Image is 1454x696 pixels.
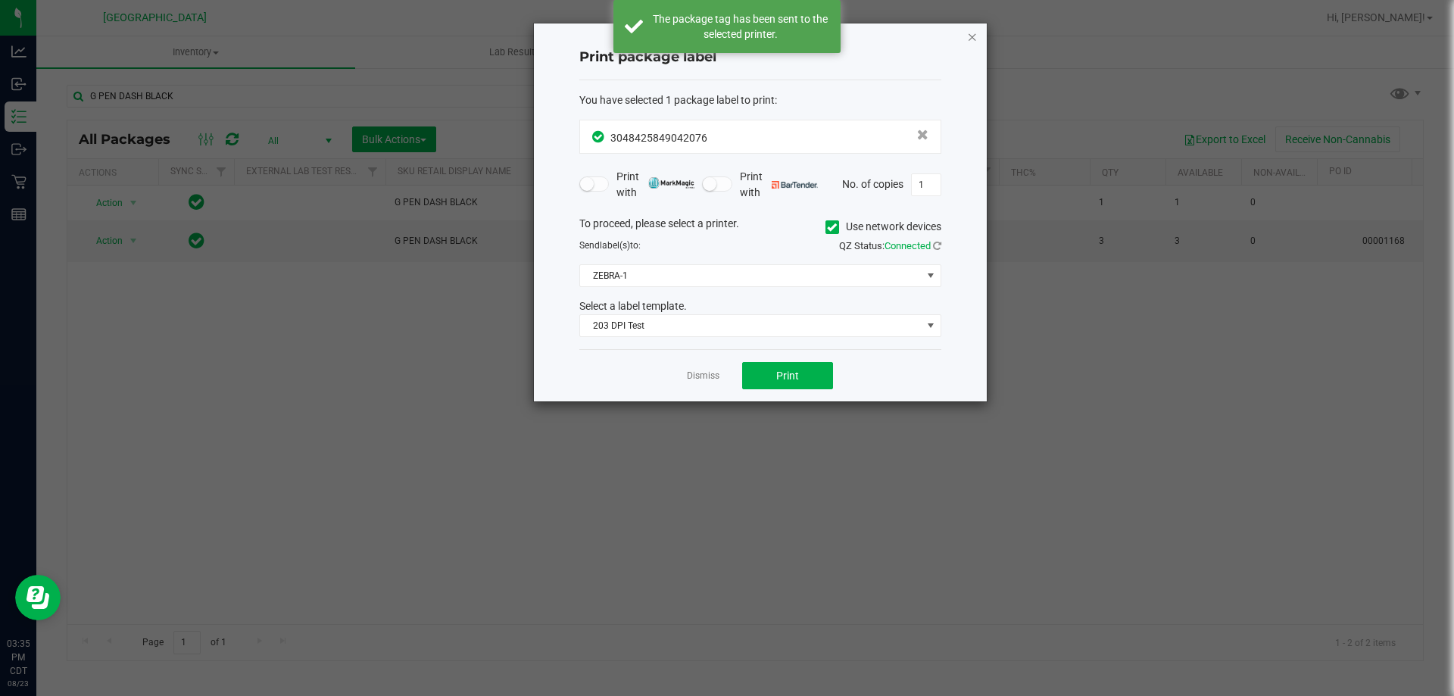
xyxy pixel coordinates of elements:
span: In Sync [592,129,607,145]
span: 3048425849042076 [610,132,707,144]
span: 203 DPI Test [580,315,922,336]
div: : [579,92,941,108]
span: Send to: [579,240,641,251]
h4: Print package label [579,48,941,67]
span: Print [776,370,799,382]
img: mark_magic_cybra.png [648,177,694,189]
span: QZ Status: [839,240,941,251]
span: Connected [885,240,931,251]
span: No. of copies [842,177,903,189]
div: The package tag has been sent to the selected printer. [651,11,829,42]
span: Print with [740,169,818,201]
span: ZEBRA-1 [580,265,922,286]
iframe: Resource center [15,575,61,620]
span: Print with [616,169,694,201]
label: Use network devices [825,219,941,235]
a: Dismiss [687,370,719,382]
button: Print [742,362,833,389]
span: You have selected 1 package label to print [579,94,775,106]
div: Select a label template. [568,298,953,314]
span: label(s) [600,240,630,251]
img: bartender.png [772,181,818,189]
div: To proceed, please select a printer. [568,216,953,239]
